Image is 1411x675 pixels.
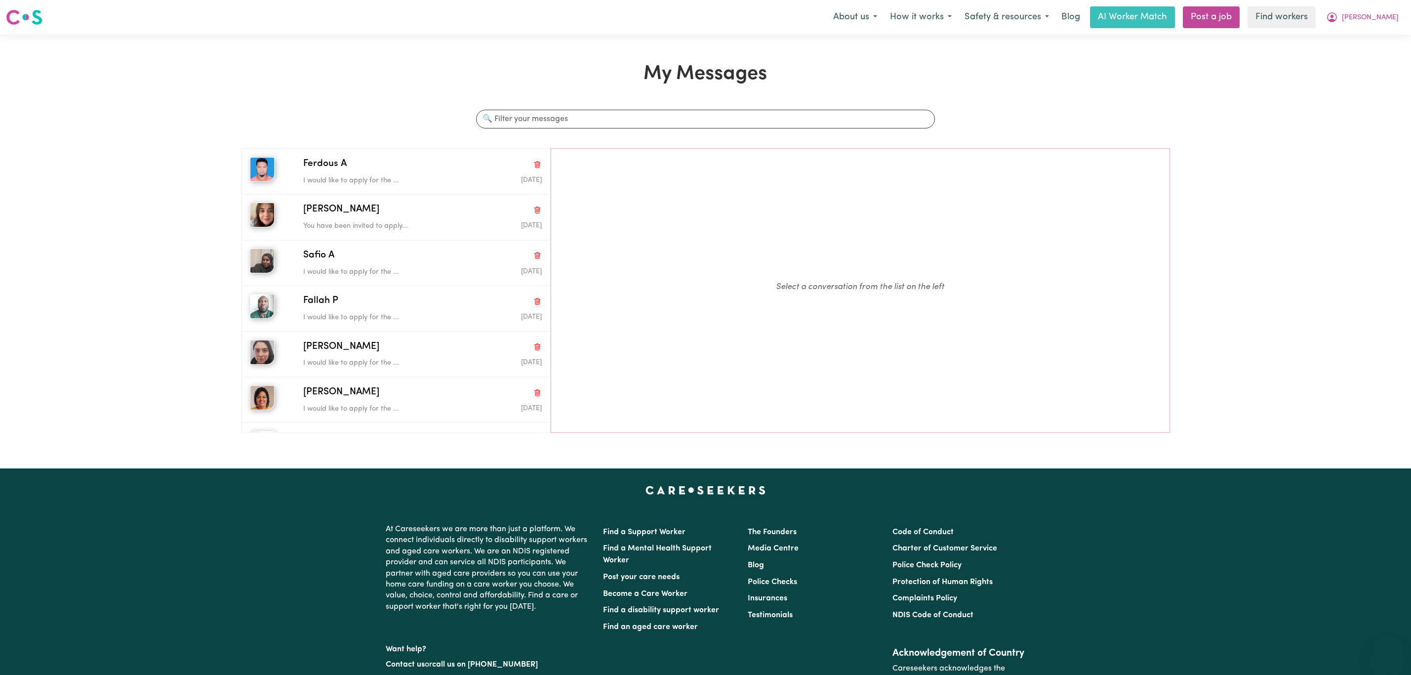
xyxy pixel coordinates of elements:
[748,545,799,552] a: Media Centre
[884,7,958,28] button: How it works
[892,647,1025,659] h2: Acknowledgement of Country
[432,661,538,669] a: call us on [PHONE_NUMBER]
[892,528,954,536] a: Code of Conduct
[250,203,275,227] img: Javiera C
[748,528,797,536] a: The Founders
[241,62,1170,86] h1: My Messages
[303,340,379,354] span: [PERSON_NAME]
[603,545,712,564] a: Find a Mental Health Support Worker
[303,404,462,415] p: I would like to apply for the ...
[521,405,542,412] span: Message sent on May 6, 2025
[958,7,1055,28] button: Safety & resources
[603,528,685,536] a: Find a Support Worker
[386,661,425,669] a: Contact us
[892,545,997,552] a: Charter of Customer Service
[242,149,550,194] button: Ferdous AFerdous ADelete conversationI would like to apply for the ...Message sent on June 5, 2025
[1371,635,1403,667] iframe: Button to launch messaging window, conversation in progress
[748,594,787,602] a: Insurances
[533,386,542,399] button: Delete conversation
[242,240,550,286] button: Safio ASafio ADelete conversationI would like to apply for the ...Message sent on May 6, 2025
[386,520,591,616] p: At Careseekers we are more than just a platform. We connect individuals directly to disability su...
[250,385,275,410] img: Ashika J
[303,249,334,263] span: Safio A
[533,432,542,445] button: Delete conversation
[303,157,347,171] span: Ferdous A
[250,340,275,365] img: Angela M
[533,249,542,262] button: Delete conversation
[242,194,550,240] button: Javiera C[PERSON_NAME]Delete conversationYou have been invited to apply...Message sent on June 1,...
[1248,6,1316,28] a: Find workers
[303,431,387,445] span: [PERSON_NAME] S
[386,655,591,674] p: or
[533,158,542,170] button: Delete conversation
[827,7,884,28] button: About us
[242,422,550,468] button: Firdose Fatima S[PERSON_NAME] SDelete conversationI would like to apply for the ...Message sent o...
[1055,6,1086,28] a: Blog
[776,283,944,291] em: Select a conversation from the list on the left
[603,573,680,581] a: Post your care needs
[476,110,934,128] input: 🔍 Filter your messages
[303,175,462,186] p: I would like to apply for the ...
[303,203,379,217] span: [PERSON_NAME]
[303,221,462,232] p: You have been invited to apply...
[748,578,797,586] a: Police Checks
[533,204,542,216] button: Delete conversation
[242,332,550,377] button: Angela M[PERSON_NAME]Delete conversationI would like to apply for the ...Message sent on May 4, 2025
[303,267,462,278] p: I would like to apply for the ...
[250,157,275,182] img: Ferdous A
[892,578,993,586] a: Protection of Human Rights
[303,294,338,308] span: Fallah P
[1090,6,1175,28] a: AI Worker Match
[603,590,687,598] a: Become a Care Worker
[303,312,462,323] p: I would like to apply for the ...
[250,431,275,456] img: Firdose Fatima S
[1183,6,1240,28] a: Post a job
[645,486,766,494] a: Careseekers home page
[1342,12,1399,23] span: [PERSON_NAME]
[892,561,962,569] a: Police Check Policy
[748,611,793,619] a: Testimonials
[892,611,973,619] a: NDIS Code of Conduct
[6,6,42,29] a: Careseekers logo
[521,314,542,320] span: Message sent on May 5, 2025
[892,594,957,602] a: Complaints Policy
[603,623,698,631] a: Find an aged care worker
[242,286,550,331] button: Fallah PFallah PDelete conversationI would like to apply for the ...Message sent on May 5, 2025
[521,359,542,366] span: Message sent on May 4, 2025
[521,177,542,183] span: Message sent on June 5, 2025
[250,294,275,319] img: Fallah P
[1320,7,1405,28] button: My Account
[521,268,542,275] span: Message sent on May 6, 2025
[303,385,379,400] span: [PERSON_NAME]
[6,8,42,26] img: Careseekers logo
[521,222,542,229] span: Message sent on June 1, 2025
[603,606,719,614] a: Find a disability support worker
[242,377,550,422] button: Ashika J[PERSON_NAME]Delete conversationI would like to apply for the ...Message sent on May 6, 2025
[386,640,591,655] p: Want help?
[250,249,275,273] img: Safio A
[533,295,542,308] button: Delete conversation
[303,358,462,369] p: I would like to apply for the ...
[748,561,764,569] a: Blog
[533,340,542,353] button: Delete conversation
